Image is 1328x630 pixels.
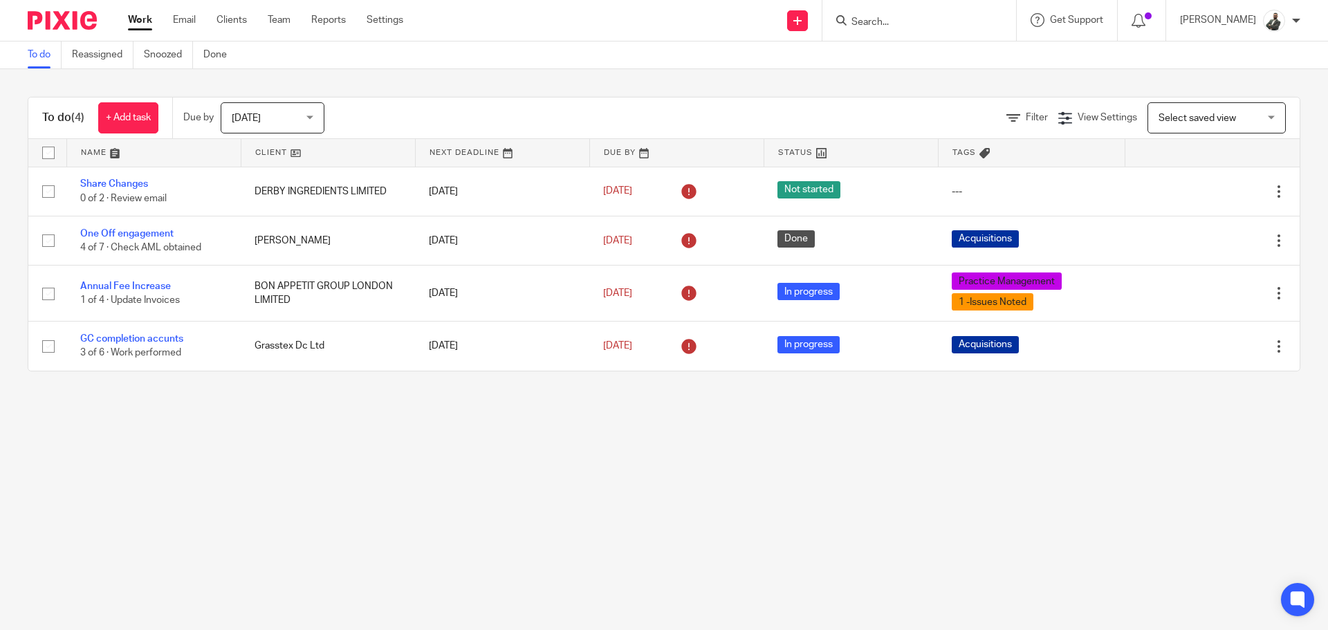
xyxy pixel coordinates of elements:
span: [DATE] [603,187,632,196]
span: Acquisitions [952,336,1019,353]
td: [DATE] [415,266,589,322]
td: [DATE] [415,216,589,265]
p: Due by [183,111,214,124]
span: [DATE] [603,288,632,298]
span: In progress [777,283,840,300]
input: Search [850,17,975,29]
img: Pixie [28,11,97,30]
span: Select saved view [1159,113,1236,123]
span: 1 -Issues Noted [952,293,1033,311]
a: Clients [216,13,247,27]
span: Done [777,230,815,248]
span: Tags [952,149,976,156]
a: Share Changes [80,179,148,189]
span: View Settings [1078,113,1137,122]
span: 0 of 2 · Review email [80,194,167,203]
span: 1 of 4 · Update Invoices [80,295,180,305]
a: + Add task [98,102,158,133]
span: (4) [71,112,84,123]
a: Team [268,13,290,27]
span: Get Support [1050,15,1103,25]
span: Not started [777,181,840,198]
a: One Off engagement [80,229,174,239]
span: In progress [777,336,840,353]
span: [DATE] [603,341,632,351]
td: Grasstex Dc Ltd [241,322,415,371]
span: Acquisitions [952,230,1019,248]
a: Work [128,13,152,27]
span: Practice Management [952,272,1062,290]
td: [DATE] [415,322,589,371]
div: --- [952,185,1111,198]
span: 4 of 7 · Check AML obtained [80,243,201,252]
a: Annual Fee Increase [80,281,171,291]
h1: To do [42,111,84,125]
a: Snoozed [144,41,193,68]
a: Reassigned [72,41,133,68]
span: Filter [1026,113,1048,122]
td: [PERSON_NAME] [241,216,415,265]
a: To do [28,41,62,68]
td: DERBY INGREDIENTS LIMITED [241,167,415,216]
td: BON APPETIT GROUP LONDON LIMITED [241,266,415,322]
p: [PERSON_NAME] [1180,13,1256,27]
a: Reports [311,13,346,27]
a: Settings [367,13,403,27]
span: [DATE] [232,113,261,123]
span: [DATE] [603,236,632,245]
a: GC completion accunts [80,334,183,344]
img: AWPHOTO_EXPERTEYE_060.JPG [1263,10,1285,32]
span: 3 of 6 · Work performed [80,349,181,358]
a: Done [203,41,237,68]
td: [DATE] [415,167,589,216]
a: Email [173,13,196,27]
